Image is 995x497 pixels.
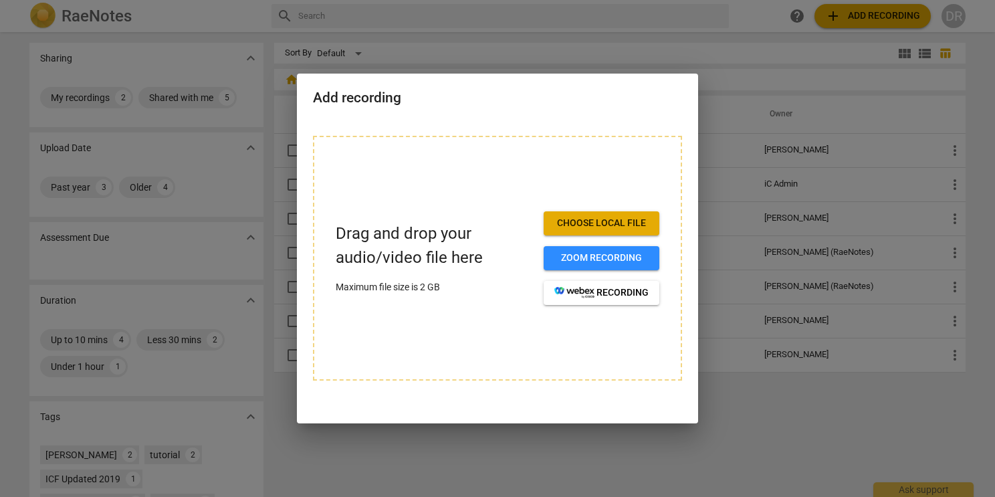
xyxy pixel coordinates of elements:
button: recording [544,281,659,305]
button: Zoom recording [544,246,659,270]
h2: Add recording [313,90,682,106]
span: recording [554,286,649,300]
p: Maximum file size is 2 GB [336,280,533,294]
button: Choose local file [544,211,659,235]
span: Zoom recording [554,252,649,265]
p: Drag and drop your audio/video file here [336,222,533,269]
span: Choose local file [554,217,649,230]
